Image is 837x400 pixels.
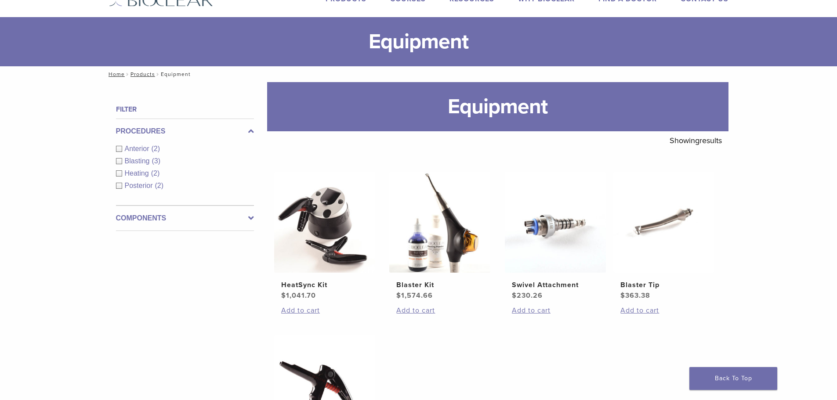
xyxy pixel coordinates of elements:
img: Blaster Kit [389,172,490,273]
bdi: 230.26 [512,291,543,300]
a: Add to cart: “HeatSync Kit” [281,305,368,316]
a: HeatSync KitHeatSync Kit $1,041.70 [274,172,376,301]
a: Back To Top [689,367,777,390]
span: (2) [155,182,164,189]
span: (2) [152,145,160,152]
a: Add to cart: “Blaster Kit” [396,305,483,316]
span: Heating [125,169,151,177]
a: Add to cart: “Swivel Attachment” [512,305,599,316]
span: (3) [152,157,160,165]
a: Blaster TipBlaster Tip $363.38 [613,172,715,301]
span: (2) [151,169,160,177]
img: Swivel Attachment [505,172,606,273]
h2: Blaster Kit [396,280,483,290]
span: $ [620,291,625,300]
bdi: 1,574.66 [396,291,433,300]
span: / [155,72,161,76]
span: / [125,72,130,76]
h2: Blaster Tip [620,280,707,290]
span: $ [512,291,517,300]
h4: Filter [116,104,254,115]
label: Components [116,213,254,223]
h2: HeatSync Kit [281,280,368,290]
h1: Equipment [267,82,728,131]
span: Blasting [125,157,152,165]
a: Add to cart: “Blaster Tip” [620,305,707,316]
a: Home [106,71,125,77]
a: Blaster KitBlaster Kit $1,574.66 [389,172,491,301]
label: Procedures [116,126,254,137]
h2: Swivel Attachment [512,280,599,290]
span: Anterior [125,145,152,152]
bdi: 363.38 [620,291,650,300]
img: HeatSync Kit [274,172,375,273]
a: Swivel AttachmentSwivel Attachment $230.26 [504,172,607,301]
img: Blaster Tip [613,172,714,273]
span: $ [281,291,286,300]
bdi: 1,041.70 [281,291,316,300]
p: Showing results [670,131,722,150]
nav: Equipment [102,66,735,82]
a: Products [130,71,155,77]
span: $ [396,291,401,300]
span: Posterior [125,182,155,189]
